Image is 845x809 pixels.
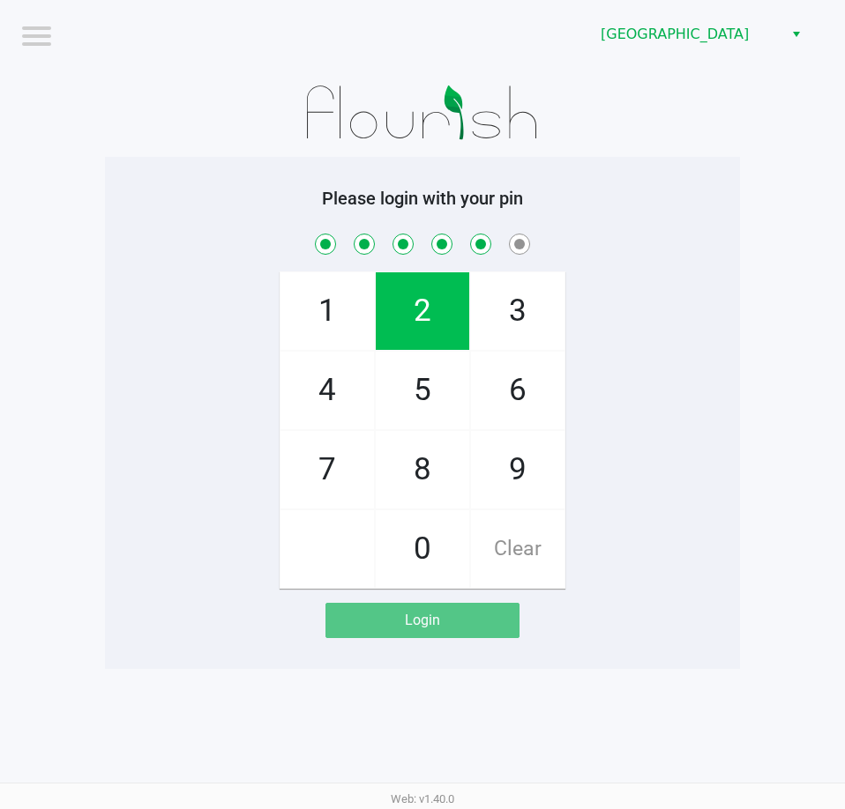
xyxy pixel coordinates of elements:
span: 3 [471,272,565,350]
span: 1 [280,272,374,350]
span: Clear [471,510,565,588]
span: 2 [376,272,469,350]
span: 4 [280,352,374,429]
span: 0 [376,510,469,588]
span: Web: v1.40.0 [391,792,454,805]
span: 6 [471,352,565,429]
span: 7 [280,431,374,508]
span: 5 [376,352,469,429]
h5: Please login with your pin [118,188,727,209]
span: 8 [376,431,469,508]
button: Select [783,19,809,50]
span: [GEOGRAPHIC_DATA] [601,24,773,45]
span: 9 [471,431,565,508]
